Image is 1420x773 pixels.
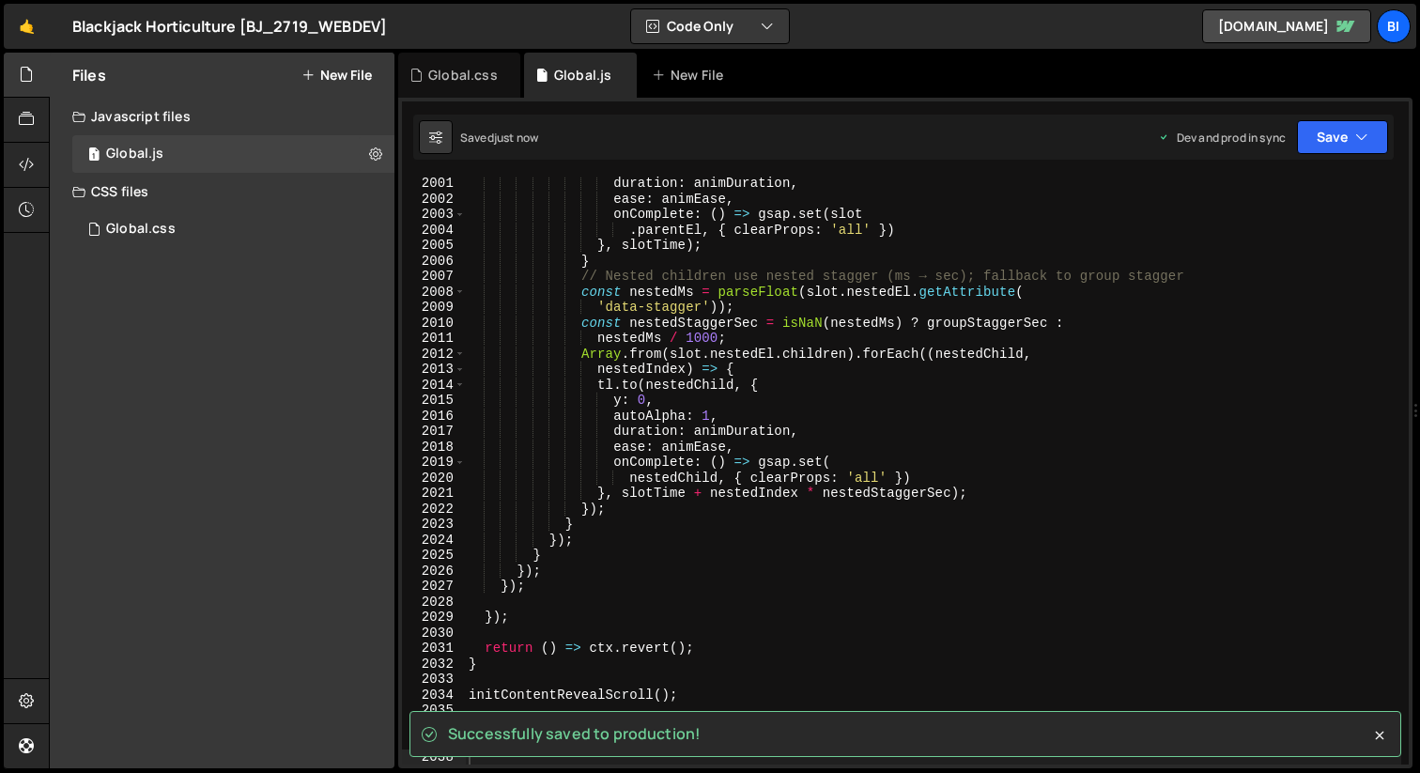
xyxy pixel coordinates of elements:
[106,221,176,238] div: Global.css
[1377,9,1411,43] a: Bi
[402,362,466,378] div: 2013
[448,723,701,744] span: Successfully saved to production!
[402,548,466,564] div: 2025
[428,66,498,85] div: Global.css
[402,300,466,316] div: 2009
[402,223,466,239] div: 2004
[402,316,466,332] div: 2010
[301,68,372,83] button: New File
[1297,120,1388,154] button: Save
[402,254,466,270] div: 2006
[106,146,163,162] div: Global.js
[402,409,466,425] div: 2016
[402,424,466,440] div: 2017
[72,65,106,85] h2: Files
[88,148,100,163] span: 1
[554,66,611,85] div: Global.js
[402,734,466,750] div: 2037
[402,238,466,254] div: 2005
[402,285,466,301] div: 2008
[402,657,466,673] div: 2032
[402,378,466,394] div: 2014
[72,135,394,173] div: 16258/43868.js
[402,579,466,595] div: 2027
[72,210,394,248] div: 16258/43966.css
[50,98,394,135] div: Javascript files
[494,130,538,146] div: just now
[402,750,466,765] div: 2038
[631,9,789,43] button: Code Only
[402,455,466,471] div: 2019
[402,502,466,518] div: 2022
[402,626,466,642] div: 2030
[402,347,466,363] div: 2012
[402,176,466,192] div: 2001
[460,130,538,146] div: Saved
[402,533,466,549] div: 2024
[402,393,466,409] div: 2015
[652,66,731,85] div: New File
[402,471,466,487] div: 2020
[402,486,466,502] div: 2021
[402,703,466,719] div: 2035
[402,641,466,657] div: 2031
[402,192,466,208] div: 2002
[402,719,466,734] div: 2036
[72,15,387,38] div: Blackjack Horticulture [BJ_2719_WEBDEV]
[402,440,466,456] div: 2018
[402,595,466,611] div: 2028
[1158,130,1286,146] div: Dev and prod in sync
[402,269,466,285] div: 2007
[402,672,466,688] div: 2033
[402,564,466,580] div: 2026
[402,331,466,347] div: 2011
[402,688,466,703] div: 2034
[402,610,466,626] div: 2029
[402,207,466,223] div: 2003
[50,173,394,210] div: CSS files
[402,517,466,533] div: 2023
[4,4,50,49] a: 🤙
[1202,9,1371,43] a: [DOMAIN_NAME]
